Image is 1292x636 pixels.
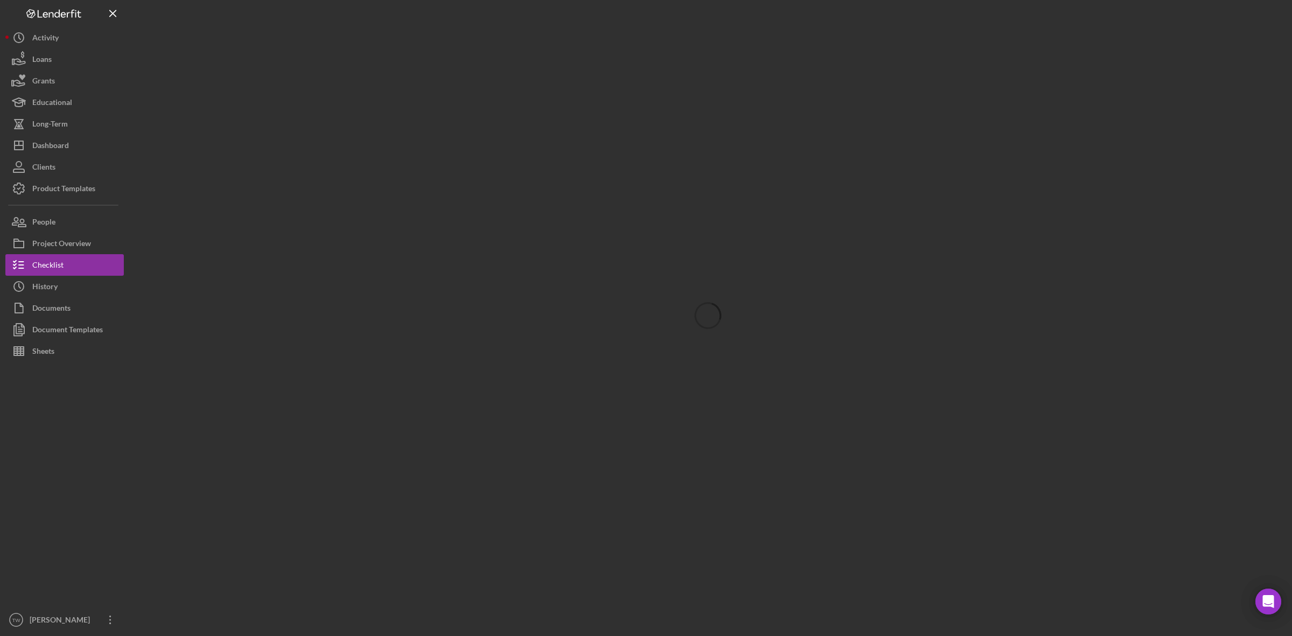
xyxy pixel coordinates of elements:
[32,340,54,365] div: Sheets
[12,617,21,623] text: TW
[5,233,124,254] button: Project Overview
[5,92,124,113] button: Educational
[5,27,124,48] button: Activity
[32,92,72,116] div: Educational
[5,156,124,178] button: Clients
[32,135,69,159] div: Dashboard
[5,70,124,92] button: Grants
[27,609,97,633] div: [PERSON_NAME]
[32,233,91,257] div: Project Overview
[32,254,64,278] div: Checklist
[5,178,124,199] button: Product Templates
[32,319,103,343] div: Document Templates
[5,276,124,297] button: History
[32,48,52,73] div: Loans
[32,27,59,51] div: Activity
[32,211,55,235] div: People
[5,340,124,362] button: Sheets
[32,297,71,322] div: Documents
[32,70,55,94] div: Grants
[5,609,124,631] button: TW[PERSON_NAME]
[5,48,124,70] button: Loans
[5,135,124,156] button: Dashboard
[5,113,124,135] button: Long-Term
[5,297,124,319] button: Documents
[5,254,124,276] button: Checklist
[1255,589,1281,614] div: Open Intercom Messenger
[32,178,95,202] div: Product Templates
[5,211,124,233] button: People
[5,319,124,340] button: Document Templates
[32,276,58,300] div: History
[32,113,68,137] div: Long-Term
[32,156,55,180] div: Clients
